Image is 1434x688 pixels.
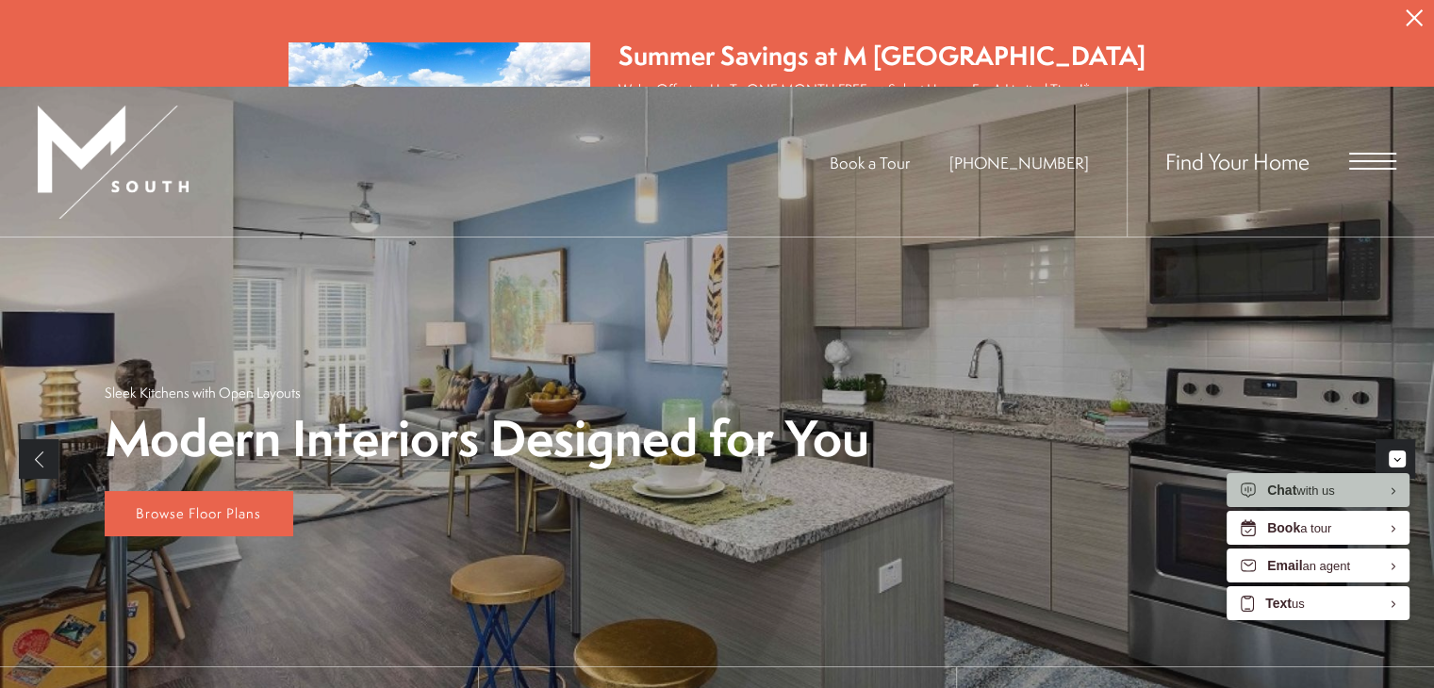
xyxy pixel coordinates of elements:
img: MSouth [38,106,189,219]
a: Find Your Home [1165,146,1310,176]
button: Open Menu [1349,153,1396,170]
a: Book a Tour [830,152,910,173]
span: Browse Floor Plans [136,503,261,523]
a: Previous [19,439,58,479]
div: Summer Savings at M [GEOGRAPHIC_DATA] [618,38,1146,74]
span: [PHONE_NUMBER] [949,152,1089,173]
a: Next [1376,439,1415,479]
p: Sleek Kitchens with Open Layouts [105,383,301,402]
p: We're Offering Up To ONE MONTH FREE on Select Homes For A Limited Time!* Call Our Friendly Leasin... [618,79,1146,139]
a: Browse Floor Plans [105,491,293,536]
a: Call Us at 813-570-8014 [949,152,1089,173]
p: Modern Interiors Designed for You [105,412,869,466]
img: Summer Savings at M South Apartments [288,42,590,219]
